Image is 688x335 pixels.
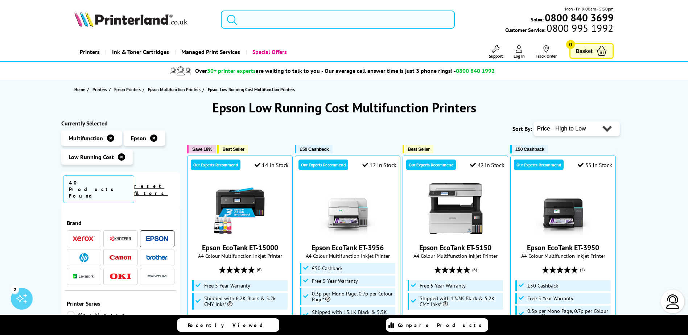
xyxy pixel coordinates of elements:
button: Best Seller [217,145,248,153]
span: (6) [257,263,261,277]
a: Managed Print Services [174,43,246,61]
span: Epson Low Running Cost Multifunction Printers [208,87,295,92]
a: Brother [146,253,168,262]
span: Mon - Fri 9:00am - 5:30pm [565,5,614,12]
img: Xerox [73,236,95,241]
a: Epson Printers [114,86,143,93]
img: Lexmark [73,274,95,278]
span: - Our average call answer time is just 3 phone rings! - [321,67,495,74]
button: £50 Cashback [510,145,548,153]
img: Pantum [146,272,168,281]
a: Track Order [536,45,557,59]
span: Shipped with 13.3K Black & 5.2K CMY Inks* [420,295,502,307]
span: 0.3p per Mono Page, 0.7p per Colour Page* [527,308,609,320]
span: Customer Service: [505,25,613,33]
img: Canon [110,255,131,260]
a: Epson Multifunction Printers [148,86,202,93]
a: HP [73,253,95,262]
span: Epson [131,135,146,142]
img: user-headset-light.svg [666,294,680,309]
a: Epson EcoTank ET-3956 [321,230,375,237]
a: Epson EcoTank ET-3950 [536,230,590,237]
h1: Epson Low Running Cost Multifunction Printers [61,99,627,116]
span: Low Running Cost [69,153,114,161]
a: reset filters [134,183,168,197]
span: 40 Products Found [63,175,135,203]
span: 0.3p per Mono Page, 0.7p per Colour Page* [312,291,394,302]
div: Our Experts Recommend [191,160,240,170]
a: Compare Products [386,318,488,332]
span: Free 5 Year Warranty [420,283,466,289]
span: Epson Printers [114,86,141,93]
a: Basket 0 [569,43,614,59]
div: Currently Selected [61,120,180,127]
span: £50 Cashback [527,283,558,289]
a: Lexmark [73,272,95,281]
div: 14 In Stock [255,161,289,169]
span: Save 18% [192,146,212,152]
a: Ink & Toner Cartridges [105,43,174,61]
img: OKI [110,273,131,280]
span: Free 5 Year Warranty [312,278,358,284]
a: OKI [110,272,131,281]
span: Support [489,53,503,59]
span: Multifunction [69,135,103,142]
div: Our Experts Recommend [298,160,348,170]
span: Sort By: [512,125,532,132]
a: Printers [74,43,105,61]
span: Shipped with 6.2K Black & 5.2k CMY Inks* [204,295,286,307]
a: Epson EcoTank ET-3956 [312,243,384,252]
a: Epson EcoTank ET-15000 [202,243,278,252]
img: Brother [146,255,168,260]
div: 55 In Stock [578,161,612,169]
span: Best Seller [222,146,244,152]
a: Epson EcoTank ET-15000 [213,230,267,237]
a: Recently Viewed [177,318,279,332]
span: Ink & Toner Cartridges [112,43,169,61]
span: £50 Cashback [515,146,544,152]
a: Special Offers [246,43,292,61]
span: A4 Colour Multifunction Inkjet Printer [514,252,612,259]
a: Workforce [67,311,127,319]
a: Home [74,86,87,93]
span: Log In [514,53,525,59]
span: Printer Series [67,300,175,307]
span: £50 Cashback [312,265,343,271]
a: Canon [110,253,131,262]
a: Xerox [73,234,95,243]
span: £50 Cashback [300,146,329,152]
span: Printers [92,86,107,93]
b: 0800 840 3699 [545,11,614,24]
div: 42 In Stock [470,161,504,169]
div: Our Experts Recommend [514,160,564,170]
img: Epson [146,236,168,241]
span: Basket [576,46,593,56]
a: Kyocera [110,234,131,243]
img: Printerland Logo [74,11,188,27]
span: A4 Colour Multifunction Inkjet Printer [407,252,504,259]
span: A4 Colour Multifunction Inkjet Printer [191,252,289,259]
span: Free 5 Year Warranty [527,295,573,301]
a: Epson EcoTank ET-5150 [428,230,483,237]
span: A4 Colour Multifunction Inkjet Printer [299,252,396,259]
span: Shipped with 15.1K Black & 5.5K CMY Inks* [312,309,394,321]
img: HP [79,253,88,262]
span: Recently Viewed [188,322,270,328]
button: £50 Cashback [295,145,332,153]
a: Log In [514,45,525,59]
a: Printers [92,86,109,93]
a: 0800 840 3699 [544,14,614,21]
button: Best Seller [403,145,433,153]
button: Save 18% [187,145,216,153]
span: Sales: [531,16,544,23]
span: Brand [67,219,175,227]
img: Epson EcoTank ET-3950 [536,181,590,236]
span: Compare Products [398,322,486,328]
a: Epson EcoTank ET-5150 [419,243,491,252]
span: 0800 840 1992 [456,67,495,74]
span: 0800 995 1992 [545,25,613,32]
div: Our Experts Recommend [406,160,456,170]
a: Epson EcoTank ET-3950 [527,243,599,252]
div: 2 [11,285,19,293]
